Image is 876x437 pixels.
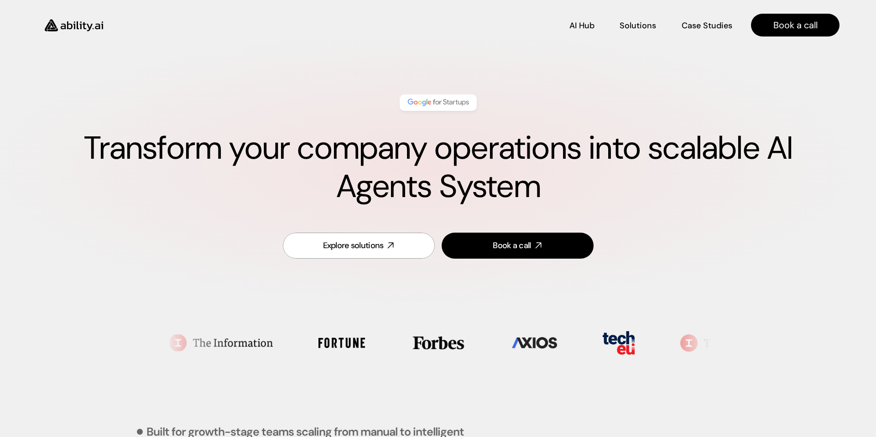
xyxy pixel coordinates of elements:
a: Solutions [620,17,656,33]
a: Explore solutions [283,233,435,259]
nav: Main navigation [116,14,839,36]
a: Case Studies [681,17,733,33]
a: AI Hub [569,17,594,33]
h1: Transform your company operations into scalable AI Agents System [36,129,839,206]
div: Explore solutions [323,240,384,251]
p: AI Hub [569,20,594,31]
p: Book a call [773,19,818,31]
a: Book a call [442,233,594,259]
p: Solutions [620,20,656,31]
a: Book a call [751,14,839,36]
div: Book a call [493,240,531,251]
p: Case Studies [682,20,732,31]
